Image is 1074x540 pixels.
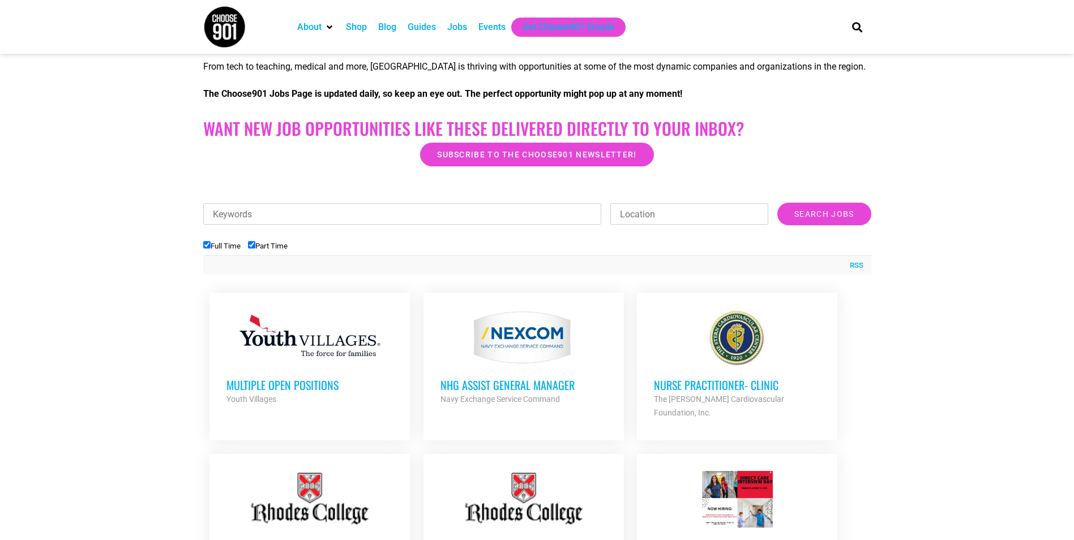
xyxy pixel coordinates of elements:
div: About [292,18,340,37]
nav: Main nav [292,18,833,37]
strong: Youth Villages [226,395,276,404]
a: Multiple Open Positions Youth Villages [209,293,410,423]
input: Full Time [203,241,211,248]
input: Part Time [248,241,255,248]
a: Nurse Practitioner- Clinic The [PERSON_NAME] Cardiovascular Foundation, Inc. [637,293,837,436]
a: Events [478,20,506,34]
a: RSS [844,260,863,271]
label: Full Time [203,242,241,250]
label: Part Time [248,242,288,250]
strong: The Choose901 Jobs Page is updated daily, so keep an eye out. The perfect opportunity might pop u... [203,88,682,99]
input: Keywords [203,203,602,225]
a: Get Choose901 Emails [523,20,614,34]
a: Guides [408,20,436,34]
div: Search [848,18,866,36]
strong: The [PERSON_NAME] Cardiovascular Foundation, Inc. [654,395,784,417]
span: Subscribe to the Choose901 newsletter! [437,151,636,158]
a: Shop [346,20,367,34]
a: Jobs [447,20,467,34]
input: Location [610,203,768,225]
strong: Navy Exchange Service Command [440,395,560,404]
input: Search Jobs [777,203,871,225]
h3: NHG ASSIST GENERAL MANAGER [440,378,607,392]
a: NHG ASSIST GENERAL MANAGER Navy Exchange Service Command [423,293,624,423]
a: About [297,20,322,34]
a: Blog [378,20,396,34]
h3: Multiple Open Positions [226,378,393,392]
a: Subscribe to the Choose901 newsletter! [420,143,653,166]
h2: Want New Job Opportunities like these Delivered Directly to your Inbox? [203,118,871,139]
p: From tech to teaching, medical and more, [GEOGRAPHIC_DATA] is thriving with opportunities at some... [203,60,871,74]
h3: Nurse Practitioner- Clinic [654,378,820,392]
